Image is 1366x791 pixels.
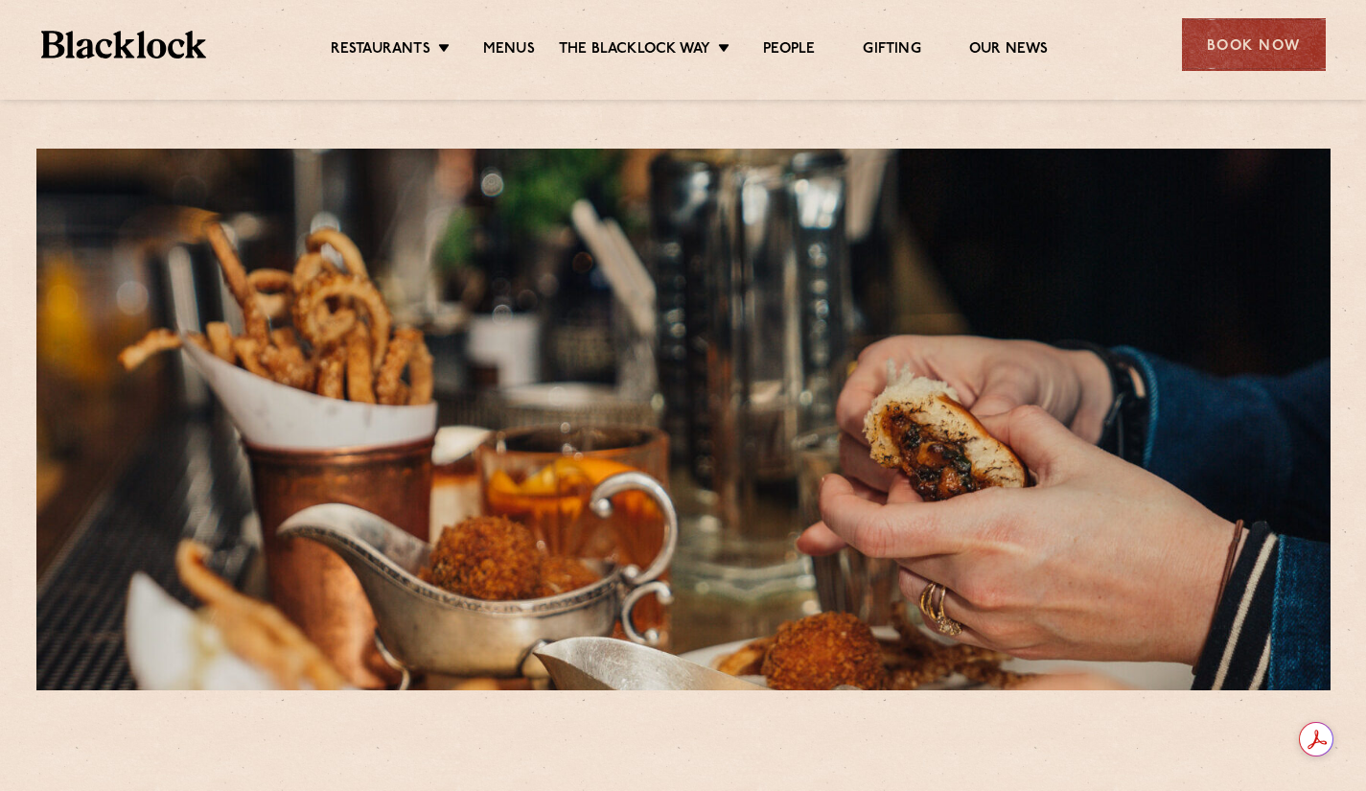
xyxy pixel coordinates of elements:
[483,40,535,59] a: Menus
[1182,18,1326,71] div: Book Now
[763,40,815,59] a: People
[863,40,920,59] a: Gifting
[969,40,1049,59] a: Our News
[331,40,430,59] a: Restaurants
[41,31,207,58] img: BL_Textured_Logo-footer-cropped.svg
[559,40,710,59] a: The Blacklock Way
